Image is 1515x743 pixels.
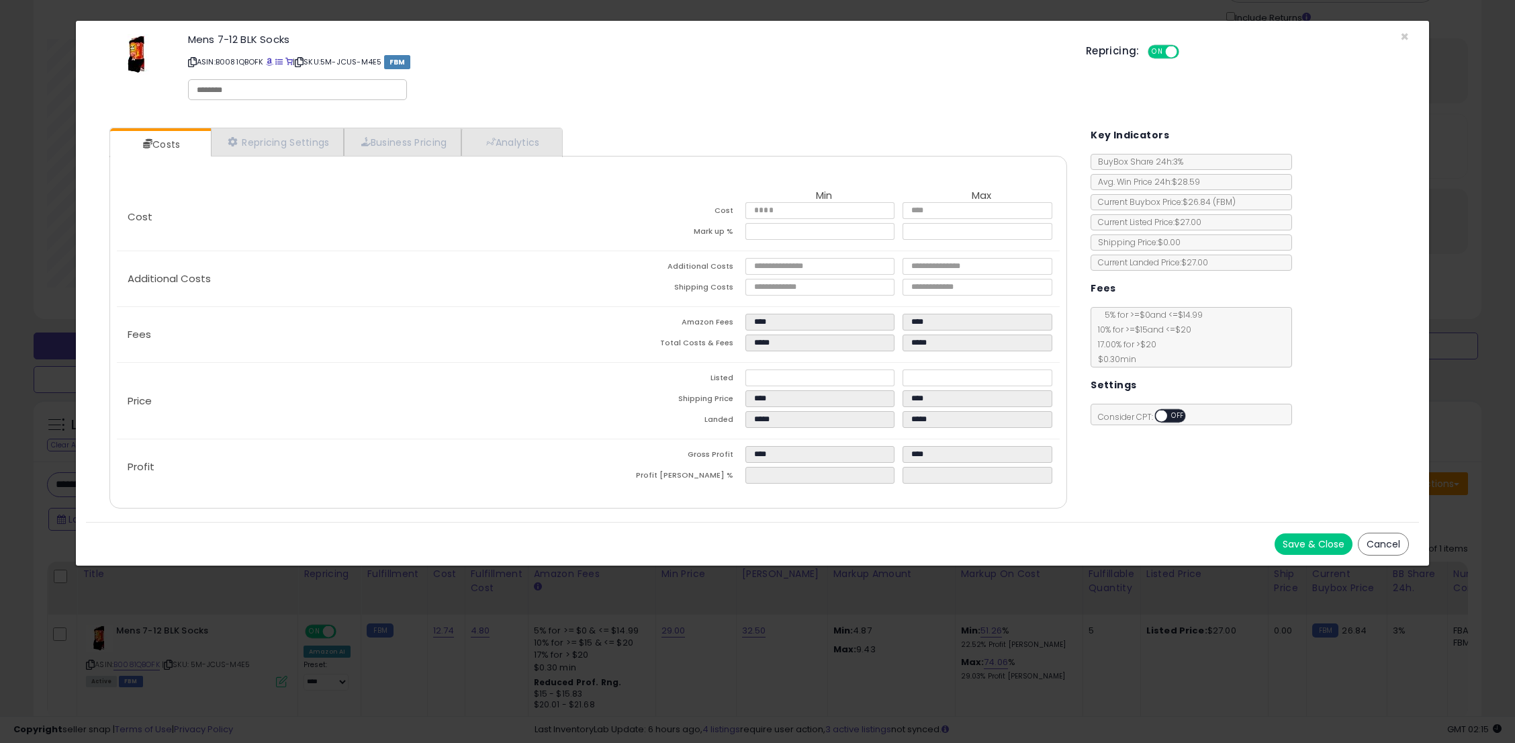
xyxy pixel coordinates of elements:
[1086,46,1140,56] h5: Repricing:
[1091,339,1156,350] span: 17.00 % for > $20
[1400,27,1409,46] span: ×
[588,258,745,279] td: Additional Costs
[275,56,283,67] a: All offer listings
[1177,46,1198,58] span: OFF
[1091,324,1191,335] span: 10 % for >= $15 and <= $20
[117,462,588,472] p: Profit
[1149,46,1166,58] span: ON
[1091,216,1201,228] span: Current Listed Price: $27.00
[1091,156,1183,167] span: BuyBox Share 24h: 3%
[461,128,561,156] a: Analytics
[384,55,411,69] span: FBM
[110,131,210,158] a: Costs
[1091,353,1136,365] span: $0.30 min
[1275,533,1352,555] button: Save & Close
[1183,196,1236,208] span: $26.84
[211,128,344,156] a: Repricing Settings
[588,223,745,244] td: Mark up %
[588,314,745,335] td: Amazon Fees
[1091,377,1136,394] h5: Settings
[588,279,745,300] td: Shipping Costs
[1358,533,1409,556] button: Cancel
[266,56,273,67] a: BuyBox page
[1091,411,1203,423] span: Consider CPT:
[1213,196,1236,208] span: ( FBM )
[903,190,1060,202] th: Max
[344,128,461,156] a: Business Pricing
[588,446,745,467] td: Gross Profit
[188,51,1066,73] p: ASIN: B0081QBOFK | SKU: 5M-JCUS-M4E5
[188,34,1066,44] h3: Mens 7-12 BLK Socks
[1091,196,1236,208] span: Current Buybox Price:
[588,335,745,355] td: Total Costs & Fees
[1098,309,1203,320] span: 5 % for >= $0 and <= $14.99
[117,396,588,406] p: Price
[1091,127,1169,144] h5: Key Indicators
[588,202,745,223] td: Cost
[285,56,293,67] a: Your listing only
[117,34,157,75] img: 41dXHcS6zLL._SL60_.jpg
[117,212,588,222] p: Cost
[1091,236,1181,248] span: Shipping Price: $0.00
[588,369,745,390] td: Listed
[588,411,745,432] td: Landed
[1091,176,1200,187] span: Avg. Win Price 24h: $28.59
[117,273,588,284] p: Additional Costs
[1167,410,1189,422] span: OFF
[745,190,903,202] th: Min
[588,467,745,488] td: Profit [PERSON_NAME] %
[588,390,745,411] td: Shipping Price
[117,329,588,340] p: Fees
[1091,257,1208,268] span: Current Landed Price: $27.00
[1091,280,1116,297] h5: Fees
